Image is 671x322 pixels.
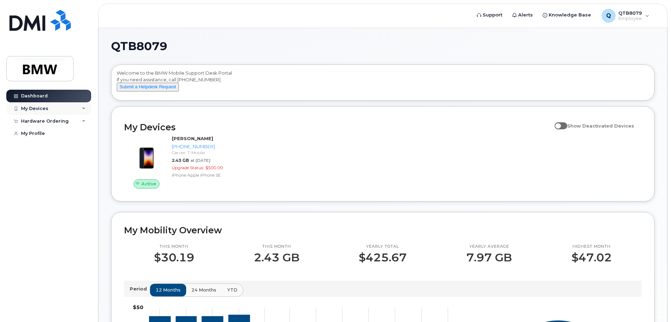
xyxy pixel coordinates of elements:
p: Highest month [571,244,612,249]
iframe: Messenger Launcher [640,292,666,317]
span: 2.43 GB [172,158,189,163]
tspan: $50 [133,304,143,310]
span: Active [141,180,156,187]
div: Carrier: T-Mobile [172,150,244,156]
p: Yearly average [466,244,512,249]
span: QTB8079 [111,41,167,52]
div: Welcome to the BMW Mobile Support Desk Portal If you need assistance, call [PHONE_NUMBER]. [117,70,649,98]
p: This month [154,244,194,249]
a: Active[PERSON_NAME][PHONE_NUMBER]Carrier: T-Mobile2.43 GBat [DATE]Upgrade Status:$500.00iPhone Ap... [124,135,247,189]
input: Show Deactivated Devices [555,119,560,125]
span: Show Deactivated Devices [567,123,634,129]
h2: My Devices [124,122,551,132]
p: Period [130,286,150,292]
span: YTD [227,287,237,293]
div: [PHONE_NUMBER] [172,143,244,150]
p: This month [254,244,299,249]
span: at [DATE] [190,158,210,163]
span: Upgrade Status: [172,165,204,170]
span: $500.00 [205,165,223,170]
div: iPhone Apple iPhone SE [172,172,244,178]
p: $425.67 [359,251,407,264]
p: 2.43 GB [254,251,299,264]
p: $47.02 [571,251,612,264]
p: Yearly total [359,244,407,249]
img: image20231002-3703462-10zne2t.jpeg [130,139,163,172]
a: Submit a Helpdesk Request [117,84,179,89]
span: 24 months [191,287,216,293]
p: $30.19 [154,251,194,264]
h2: My Mobility Overview [124,225,642,235]
button: Submit a Helpdesk Request [117,83,179,91]
strong: [PERSON_NAME] [172,136,213,141]
p: 7.97 GB [466,251,512,264]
